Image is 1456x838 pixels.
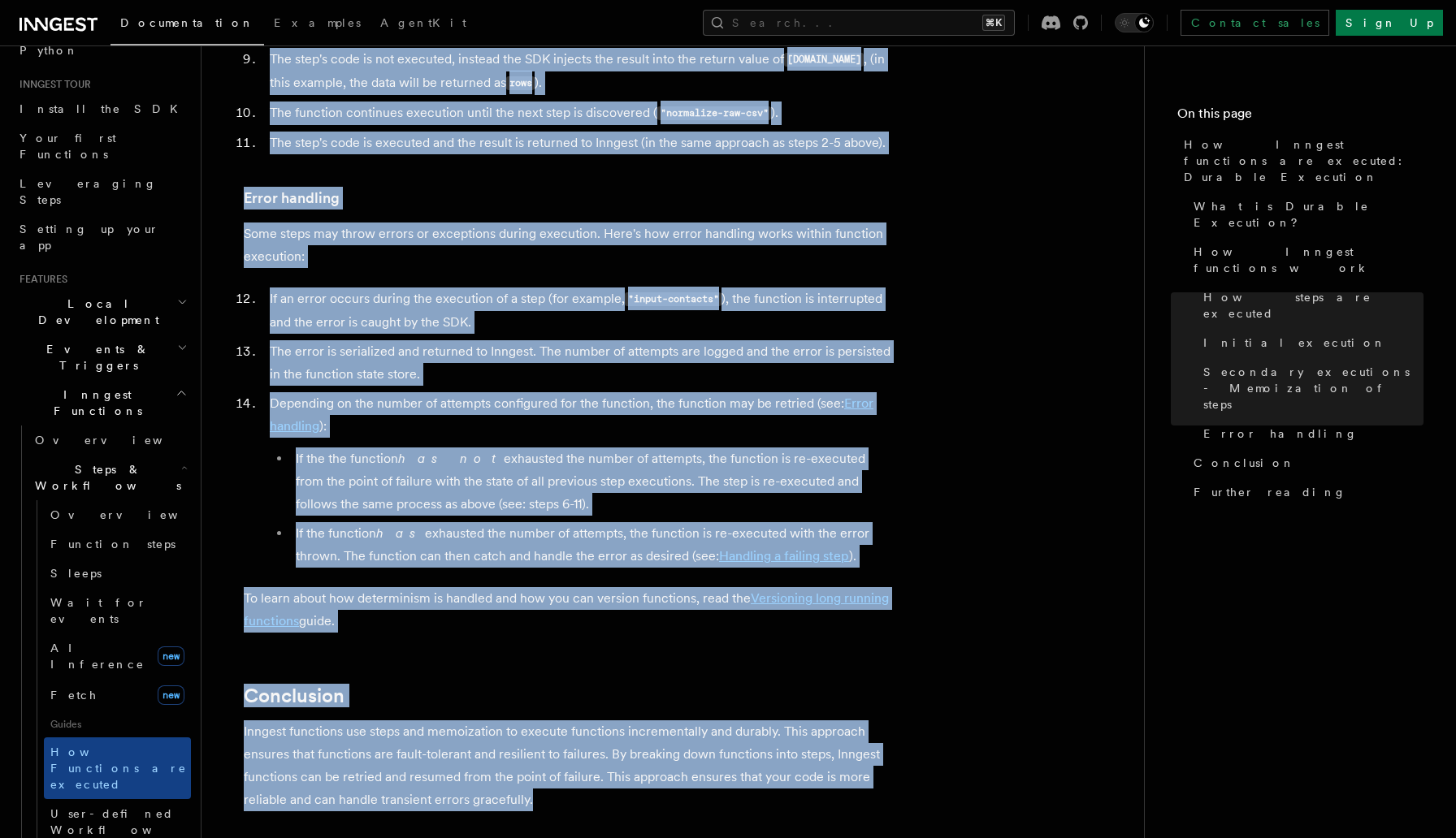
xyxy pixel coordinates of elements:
[1203,425,1358,442] span: Error handling
[44,588,191,633] a: Wait for events
[1197,283,1423,328] a: How steps are executed
[44,633,191,679] a: AI Inferencenew
[703,10,1015,36] button: Search...⌘K
[244,587,894,633] p: To learn about how determinism is handled and how you can version functions, read the guide.
[244,685,344,707] a: Conclusion
[19,102,188,115] span: Install the SDK
[982,15,1005,31] kbd: ⌘K
[398,451,504,466] em: has not
[50,538,175,551] span: Function steps
[13,341,177,374] span: Events & Triggers
[13,380,191,425] button: Inngest Functions
[1187,477,1423,507] a: Further reading
[625,292,721,306] code: "input-contacts"
[13,289,191,335] button: Local Development
[1197,419,1423,448] a: Error handling
[1177,104,1423,130] h4: On this page
[1187,448,1423,477] a: Conclusion
[380,16,466,29] span: AgentKit
[13,123,191,169] a: Your first Functions
[1197,357,1423,419] a: Secondary executions - Memoization of steps
[1336,10,1443,36] a: Sign Up
[1184,136,1423,185] span: How Inngest functions are executed: Durable Execution
[13,296,177,328] span: Local Development
[44,737,191,799] a: How Functions are executed
[265,392,894,568] li: Depending on the number of attempts configured for the function, the function may be retried (see...
[265,287,894,334] li: If an error occurs during the execution of a step (for example, ), the function is interrupted an...
[1177,130,1423,192] a: How Inngest functions are executed: Durable Execution
[506,76,535,90] code: rows
[13,273,67,286] span: Features
[35,434,202,447] span: Overview
[265,132,894,154] li: The step's code is executed and the result is returned to Inngest (in the same approach as steps ...
[1181,10,1329,36] a: Contact sales
[265,340,894,386] li: The error is serialized and returned to Inngest. The number of attempts are logged and the error ...
[370,5,476,44] a: AgentKit
[1194,455,1295,471] span: Conclusion
[264,5,370,44] a: Examples
[120,16,254,29] span: Documentation
[1187,237,1423,283] a: How Inngest functions work
[50,745,187,791] span: How Functions are executed
[291,522,894,568] li: If the function exhausted the number of attempts, the function is re-executed with the error thro...
[270,395,873,434] a: Error handling
[784,53,864,67] code: [DOMAIN_NAME]
[28,425,191,455] a: Overview
[1194,244,1423,276] span: How Inngest functions work
[50,807,197,836] span: User-defined Workflows
[19,44,79,57] span: Python
[274,16,361,29] span: Examples
[657,106,771,120] code: "normalize-raw-csv"
[244,720,894,811] p: Inngest functions use steps and memoization to execute functions incrementally and durably. This ...
[28,455,191,500] button: Steps & Workflows
[44,679,191,711] a: Fetchnew
[1203,364,1423,413] span: Secondary executions - Memoization of steps
[13,36,191,65] a: Python
[44,711,191,737] span: Guides
[13,335,191,380] button: Events & Triggers
[158,685,184,705] span: new
[13,78,91,91] span: Inngest tour
[110,5,264,45] a: Documentation
[244,187,340,209] a: Error handling
[13,214,191,260] a: Setting up your app
[244,222,894,268] p: Some steps may throw errors or exceptions during execution. Here's how error handling works withi...
[50,567,102,580] span: Sleeps
[244,590,889,628] a: Versioning long running functions
[291,447,894,516] li: If the the function exhausted the number of attempts, the function is re-executed from the point ...
[44,500,191,529] a: Overview
[44,529,191,559] a: Function steps
[1203,335,1386,351] span: Initial execution
[50,596,147,625] span: Wait for events
[1187,192,1423,237] a: What is Durable Execution?
[1197,328,1423,357] a: Initial execution
[50,508,218,521] span: Overview
[1203,289,1423,322] span: How steps are executed
[19,132,116,161] span: Your first Functions
[13,169,191,214] a: Leveraging Steps
[50,689,97,702] span: Fetch
[1194,198,1423,231] span: What is Durable Execution?
[28,461,181,494] span: Steps & Workflows
[19,177,157,206] span: Leveraging Steps
[19,222,159,252] span: Setting up your app
[376,525,425,541] em: has
[13,387,175,419] span: Inngest Functions
[158,646,184,666] span: new
[50,641,145,671] span: AI Inference
[13,94,191,123] a: Install the SDK
[44,559,191,588] a: Sleeps
[1194,484,1346,500] span: Further reading
[265,102,894,125] li: The function continues execution until the next step is discovered ( ).
[719,548,849,564] a: Handling a failing step
[1115,13,1154,32] button: Toggle dark mode
[265,48,894,95] li: The step's code is not executed, instead the SDK injects the result into the return value of , (i...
